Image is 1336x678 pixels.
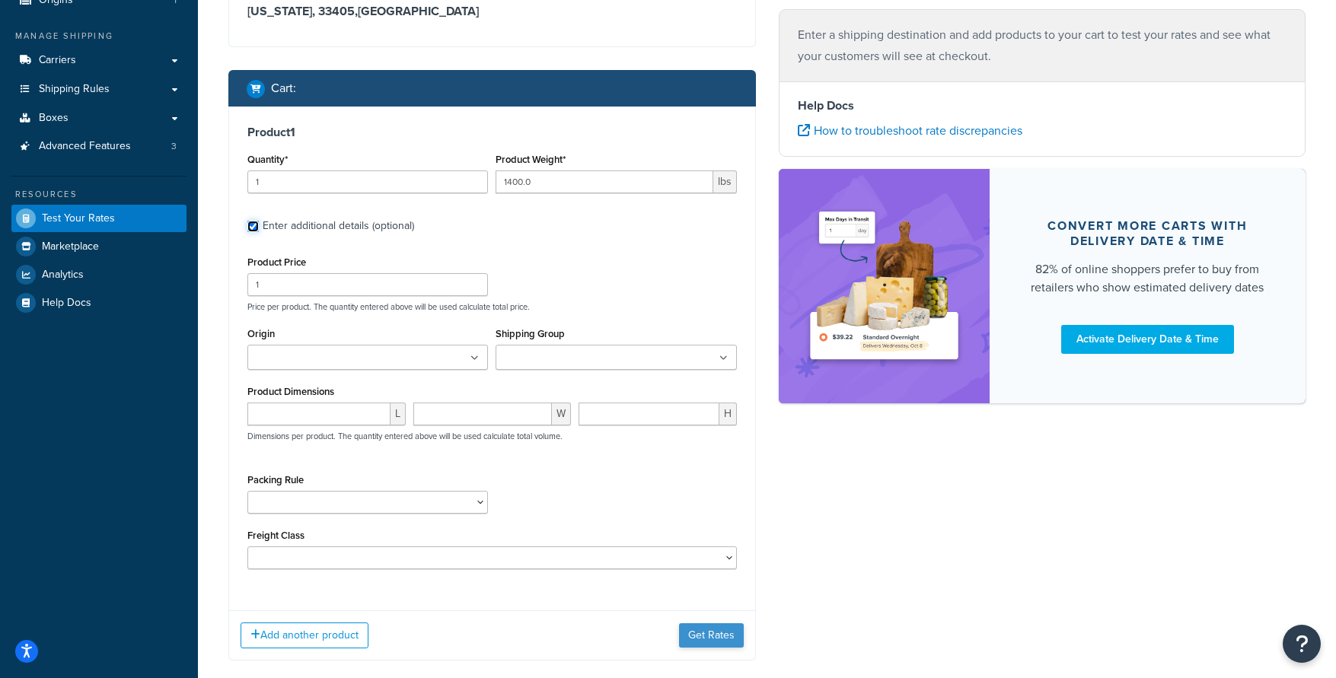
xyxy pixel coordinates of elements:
span: Test Your Rates [42,212,115,225]
button: Open Resource Center [1283,625,1321,663]
span: 3 [171,140,177,153]
p: Enter a shipping destination and add products to your cart to test your rates and see what your c... [798,24,1287,67]
a: Boxes [11,104,187,132]
span: lbs [713,170,737,193]
a: Activate Delivery Date & Time [1061,325,1234,354]
li: Advanced Features [11,132,187,161]
span: Carriers [39,54,76,67]
div: Enter additional details (optional) [263,215,414,237]
span: Help Docs [42,297,91,310]
div: Convert more carts with delivery date & time [1026,218,1270,249]
img: feature-image-ddt-36eae7f7280da8017bfb280eaccd9c446f90b1fe08728e4019434db127062ab4.png [802,192,967,380]
a: Shipping Rules [11,75,187,103]
span: W [552,403,571,425]
label: Shipping Group [496,328,565,339]
input: 0 [247,170,488,193]
span: Shipping Rules [39,83,110,96]
a: Carriers [11,46,187,75]
span: H [719,403,737,425]
div: Manage Shipping [11,30,187,43]
h3: Product 1 [247,125,737,140]
span: Marketplace [42,240,99,253]
div: Resources [11,188,187,201]
a: Marketplace [11,233,187,260]
label: Freight Class [247,530,305,541]
span: L [391,403,406,425]
a: Test Your Rates [11,205,187,232]
p: Dimensions per product. The quantity entered above will be used calculate total volume. [244,431,563,441]
label: Packing Rule [247,474,304,485]
button: Get Rates [679,623,744,648]
label: Origin [247,328,275,339]
a: How to troubleshoot rate discrepancies [798,122,1022,139]
h4: Help Docs [798,97,1287,115]
input: 0.00 [496,170,713,193]
label: Quantity* [247,154,288,165]
div: 82% of online shoppers prefer to buy from retailers who show estimated delivery dates [1026,260,1270,297]
label: Product Dimensions [247,386,334,397]
a: Analytics [11,261,187,288]
input: Enter additional details (optional) [247,221,259,232]
label: Product Weight* [496,154,566,165]
h2: Cart : [271,81,296,95]
button: Add another product [241,622,368,648]
p: Price per product. The quantity entered above will be used calculate total price. [244,301,741,312]
a: Help Docs [11,289,187,317]
span: Advanced Features [39,140,131,153]
label: Product Price [247,256,306,268]
a: Advanced Features3 [11,132,187,161]
span: Analytics [42,269,84,282]
span: Boxes [39,112,69,125]
h3: [US_STATE], 33405 , [GEOGRAPHIC_DATA] [247,4,737,19]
